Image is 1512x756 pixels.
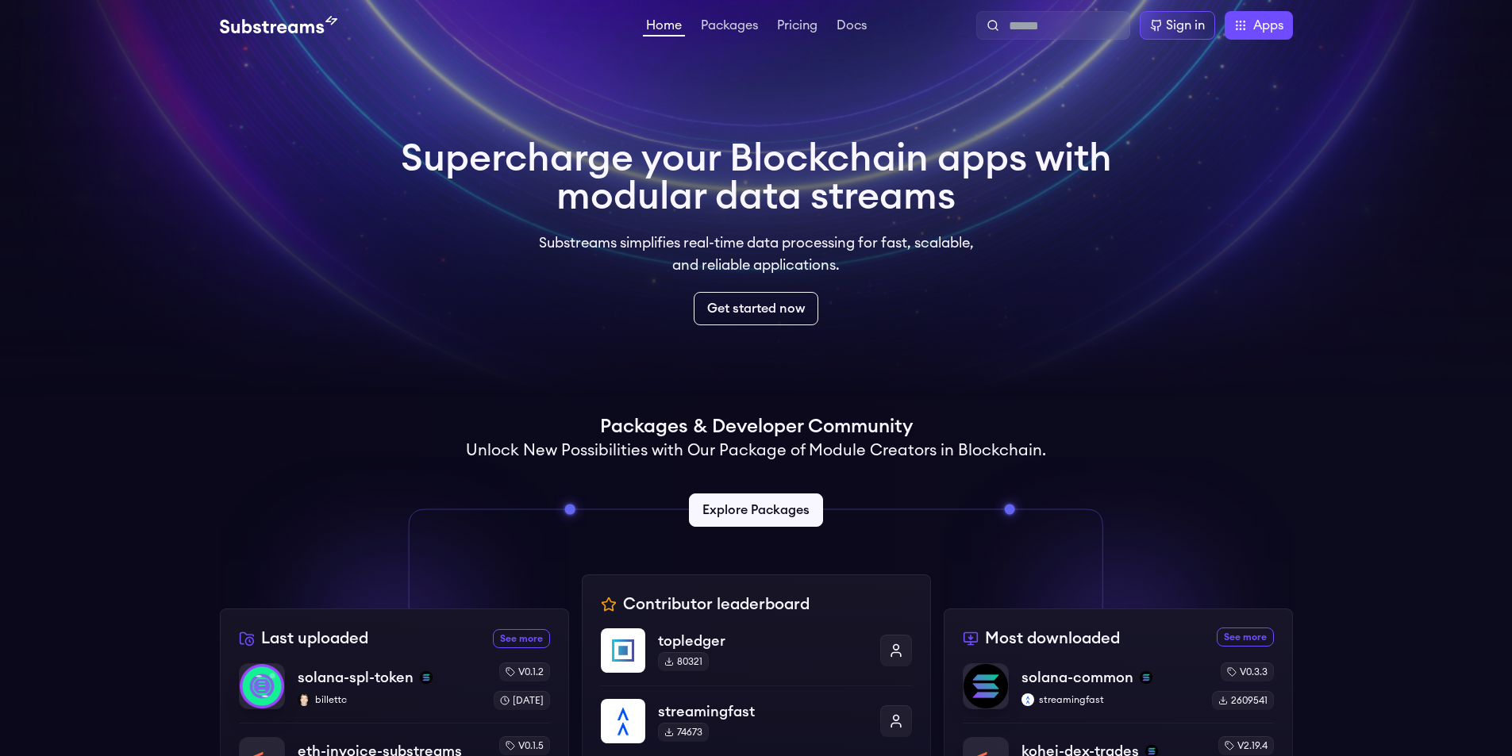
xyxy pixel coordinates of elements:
img: topledger [601,628,645,673]
a: topledgertopledger80321 [601,628,912,685]
div: Sign in [1166,16,1205,35]
img: solana-common [964,664,1008,708]
p: streamingfast [658,700,868,723]
div: v2.19.4 [1218,736,1274,755]
div: [DATE] [494,691,550,710]
a: solana-commonsolana-commonsolanastreamingfaststreamingfastv0.3.32609541 [963,662,1274,723]
span: Apps [1253,16,1283,35]
a: Docs [833,19,870,35]
a: See more recently uploaded packages [493,629,550,648]
a: Sign in [1140,11,1215,40]
a: Pricing [774,19,821,35]
div: v0.3.3 [1221,662,1274,681]
p: streamingfast [1021,693,1199,706]
div: v0.1.2 [499,662,550,681]
a: Explore Packages [689,493,823,527]
img: solana-spl-token [240,664,284,708]
h1: Supercharge your Blockchain apps with modular data streams [401,140,1112,216]
div: 2609541 [1212,691,1274,710]
img: solana [420,671,433,684]
p: billettc [298,693,481,706]
p: topledger [658,630,868,652]
h2: Unlock New Possibilities with Our Package of Module Creators in Blockchain. [466,439,1046,462]
a: streamingfaststreamingfast74673 [601,685,912,756]
img: solana [1140,671,1152,684]
img: billettc [298,693,310,706]
p: solana-common [1021,666,1133,689]
div: 80321 [658,652,709,671]
p: solana-spl-token [298,666,414,689]
a: Home [643,19,685,36]
div: v0.1.5 [499,736,550,755]
a: solana-spl-tokensolana-spl-tokensolanabillettcbillettcv0.1.2[DATE] [239,662,550,723]
img: streamingfast [1021,693,1034,706]
img: Substream's logo [220,16,337,35]
a: Get started now [694,292,818,325]
h1: Packages & Developer Community [600,414,913,439]
a: Packages [698,19,761,35]
p: Substreams simplifies real-time data processing for fast, scalable, and reliable applications. [528,232,985,276]
img: streamingfast [601,699,645,743]
a: See more most downloaded packages [1217,627,1274,647]
div: 74673 [658,723,709,742]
